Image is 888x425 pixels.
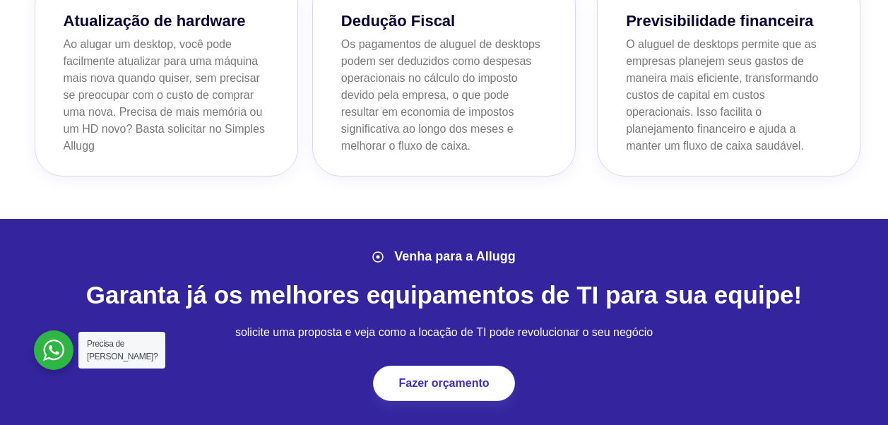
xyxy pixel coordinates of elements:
[28,280,861,310] h2: Garanta já os melhores equipamentos de TI para sua equipe!
[64,9,269,32] h3: Atualização de hardware
[64,36,269,155] p: Ao alugar um desktop, você pode facilmente atualizar para uma máquina mais nova quando quiser, se...
[341,36,547,155] p: Os pagamentos de aluguel de desktops podem ser deduzidos como despesas operacionais no cálculo do...
[398,378,489,389] span: Fazer orçamento
[634,244,888,425] iframe: Chat Widget
[626,36,831,155] p: O aluguel de desktops permite que as empresas planejem seus gastos de maneira mais eficiente, tra...
[373,366,514,401] a: Fazer orçamento
[626,9,831,32] h3: Previsibilidade financeira
[28,324,861,341] p: solicite uma proposta e veja como a locação de TI pode revolucionar o seu negócio
[87,339,158,361] span: Precisa de [PERSON_NAME]?
[391,247,515,266] span: Venha para a Allugg
[341,9,547,32] h3: Dedução Fiscal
